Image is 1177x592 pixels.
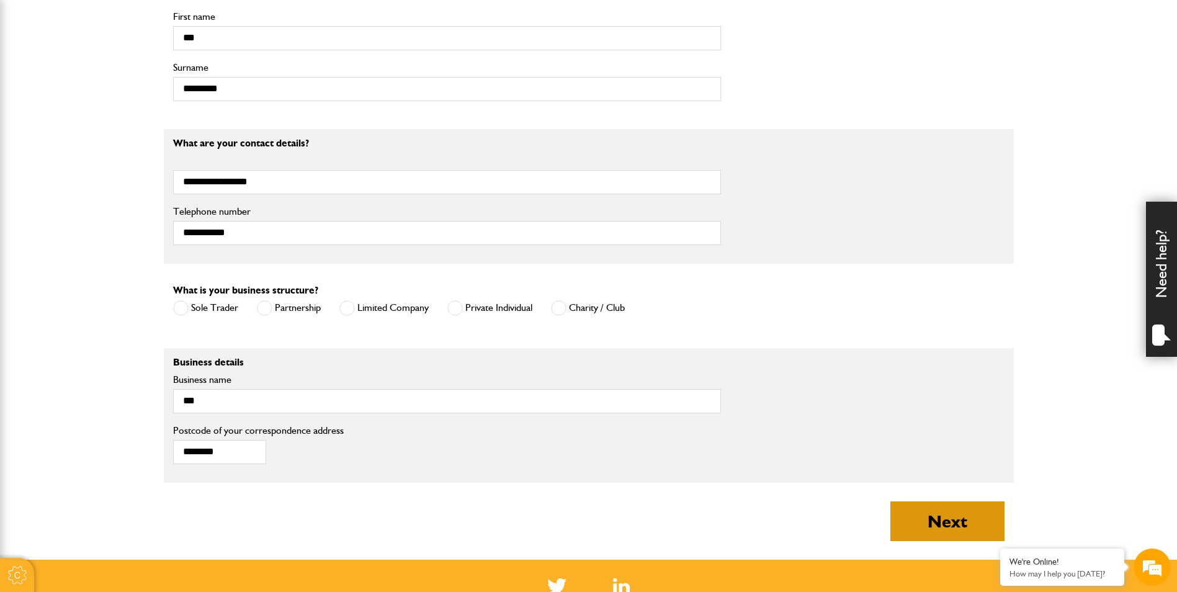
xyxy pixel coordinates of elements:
label: Private Individual [447,300,532,316]
div: We're Online! [1009,557,1115,567]
label: Sole Trader [173,300,238,316]
label: Telephone number [173,207,721,217]
div: Chat with us now [65,70,208,86]
label: Limited Company [339,300,429,316]
label: First name [173,12,721,22]
label: Surname [173,63,721,73]
label: Business name [173,375,721,385]
input: Enter your email address [16,151,226,179]
textarea: Type your message and hit 'Enter' [16,225,226,372]
em: Start Chat [169,382,225,399]
p: What are your contact details? [173,138,721,148]
label: Postcode of your correspondence address [173,426,362,436]
input: Enter your last name [16,115,226,142]
input: Enter your phone number [16,188,226,215]
button: Next [890,501,1005,541]
div: Minimize live chat window [204,6,233,36]
img: d_20077148190_company_1631870298795_20077148190 [21,69,52,86]
label: What is your business structure? [173,285,318,295]
p: How may I help you today? [1009,569,1115,578]
label: Charity / Club [551,300,625,316]
label: Partnership [257,300,321,316]
p: Business details [173,357,721,367]
div: Need help? [1146,202,1177,357]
